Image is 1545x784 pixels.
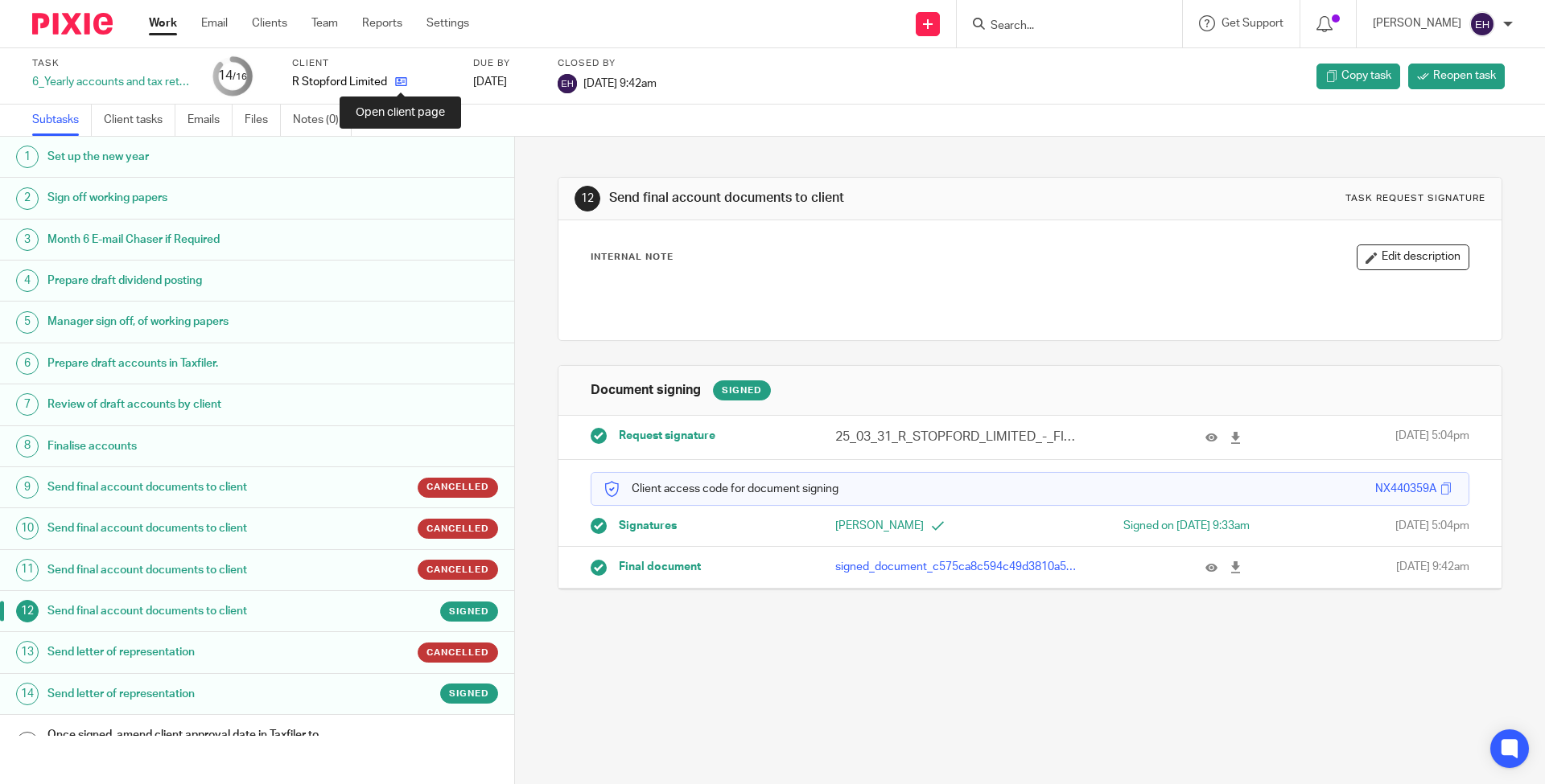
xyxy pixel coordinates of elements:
[473,57,538,70] label: Due by
[104,105,175,136] a: Client tasks
[604,481,838,497] p: Client access code for document signing
[16,352,39,375] div: 6
[233,72,247,81] small: /16
[292,74,387,90] p: R Stopford Limited
[47,434,348,458] h1: Finalise accounts
[47,351,348,376] h1: Prepare draft accounts in Taxfiler.
[16,311,39,334] div: 5
[1408,64,1505,89] a: Reopen task
[16,600,39,622] div: 12
[16,393,39,416] div: 7
[32,13,113,35] img: Pixie
[16,187,39,210] div: 2
[47,516,348,540] h1: Send final account documents to client
[619,518,677,534] span: Signatures
[16,683,39,705] div: 14
[47,310,348,334] h1: Manager sign off, of working papers
[47,599,348,623] h1: Send final account documents to client
[311,15,338,31] a: Team
[1345,192,1485,205] div: Task request signature
[575,186,600,211] div: 12
[149,15,177,31] a: Work
[449,687,489,700] span: Signed
[252,15,287,31] a: Clients
[426,646,489,659] span: Cancelled
[426,563,489,577] span: Cancelled
[1395,428,1469,446] span: [DATE] 5:04pm
[1375,481,1436,497] div: NX440359A
[32,105,92,136] a: Subtasks
[16,476,39,499] div: 9
[1341,68,1391,84] span: Copy task
[47,475,348,499] h1: Send final account documents to client
[187,105,233,136] a: Emails
[16,435,39,458] div: 8
[426,480,489,494] span: Cancelled
[293,105,352,136] a: Notes (0)
[16,146,39,168] div: 1
[473,74,538,90] div: [DATE]
[1316,64,1400,89] a: Copy task
[1433,68,1496,84] span: Reopen task
[426,522,489,536] span: Cancelled
[47,269,348,293] h1: Prepare draft dividend posting
[989,19,1134,34] input: Search
[245,105,281,136] a: Files
[32,74,193,90] div: 6_Yearly accounts and tax return
[835,428,1078,446] p: 25_03_31_R_STOPFORD_LIMITED_-_FINAL_Accounts.pdf
[16,641,39,663] div: 13
[1357,244,1469,270] button: Edit description
[47,392,348,417] h1: Review of draft accounts by client
[16,517,39,540] div: 10
[835,518,1030,534] p: [PERSON_NAME]
[364,105,426,136] a: Audit logs
[16,732,39,754] div: 15
[16,228,39,251] div: 3
[16,269,39,292] div: 4
[47,723,348,764] h1: Once signed, amend client approval date in Taxfiler to match Pixie signature date
[558,74,577,93] img: svg%3E
[713,380,771,400] div: Signed
[218,67,247,85] div: 14
[47,558,348,582] h1: Send final account documents to client
[16,559,39,581] div: 11
[835,559,1078,575] p: signed_document_c575ca8c594c49d3810a5e230770bc07.pdf
[47,186,348,210] h1: Sign off working papers
[591,251,674,264] p: Internal Note
[201,15,228,31] a: Email
[619,428,715,444] span: Request signature
[619,559,701,575] span: Final document
[32,57,193,70] label: Task
[1055,518,1250,534] div: Signed on [DATE] 9:33am
[1469,11,1495,37] img: svg%3E
[47,682,348,706] h1: Send letter of representation
[1222,18,1283,29] span: Get Support
[449,605,489,618] span: Signed
[609,190,1065,207] h1: Send final account documents to client
[47,228,348,252] h1: Month 6 E-mail Chaser if Required
[1373,15,1461,31] p: [PERSON_NAME]
[583,77,657,88] span: [DATE] 9:42am
[362,15,402,31] a: Reports
[1395,518,1469,534] span: [DATE] 5:04pm
[426,15,469,31] a: Settings
[591,382,701,399] h1: Document signing
[47,640,348,664] h1: Send letter of representation
[1396,559,1469,575] span: [DATE] 9:42am
[292,57,453,70] label: Client
[558,57,657,70] label: Closed by
[47,145,348,169] h1: Set up the new year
